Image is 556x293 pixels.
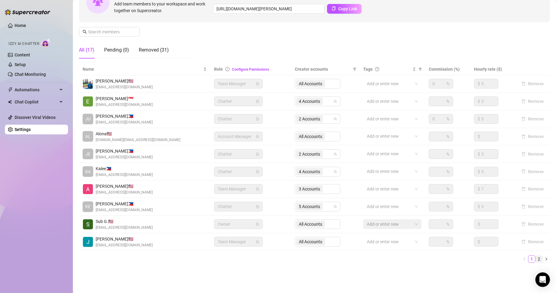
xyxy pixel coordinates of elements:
[8,100,12,104] img: Chat Copilot
[15,115,56,120] a: Discover Viral Videos
[96,154,153,160] span: [EMAIL_ADDRESS][DOMAIN_NAME]
[8,87,13,92] span: thunderbolt
[535,255,543,263] li: 2
[256,187,259,191] span: lock
[519,80,546,87] button: Remove
[96,207,153,213] span: [EMAIL_ADDRESS][DOMAIN_NAME]
[96,84,153,90] span: [EMAIL_ADDRESS][DOMAIN_NAME]
[536,256,542,262] a: 2
[299,151,320,157] span: 2 Accounts
[83,219,93,229] img: Sub Genius
[9,41,39,47] span: Izzy AI Chatter
[15,52,30,57] a: Content
[139,46,169,54] div: Removed (31)
[83,184,93,194] img: Alexicon Ortiaga
[96,95,153,102] span: [PERSON_NAME] 🇸🇬
[256,152,259,156] span: lock
[256,240,259,244] span: lock
[333,152,337,156] span: team
[214,67,223,72] span: Role
[299,98,320,105] span: 4 Accounts
[83,96,93,106] img: Eduardo Leon Jr
[86,151,90,157] span: JE
[218,114,259,123] span: Chatter
[96,218,153,225] span: Sub G. 🇺🇸
[332,6,336,11] span: copy
[338,6,357,11] span: Copy Link
[96,148,153,154] span: [PERSON_NAME] 🇵🇭
[296,203,323,210] span: 5 Accounts
[417,65,423,74] span: filter
[85,133,90,140] span: AL
[296,115,323,123] span: 2 Accounts
[83,237,93,247] img: Jodi
[543,255,550,263] li: Next Page
[296,168,323,175] span: 4 Accounts
[15,62,26,67] a: Setup
[363,66,373,72] span: Tags
[83,66,202,72] span: Name
[333,170,337,173] span: team
[327,4,362,14] button: Copy Link
[96,120,153,125] span: [EMAIL_ADDRESS][DOMAIN_NAME]
[528,256,535,262] a: 1
[85,116,90,122] span: JU
[96,165,153,172] span: Kalee 🇵🇭
[299,203,320,210] span: 5 Accounts
[83,79,93,89] img: Emad Ataei
[333,99,337,103] span: team
[299,168,320,175] span: 4 Accounts
[333,205,337,208] span: team
[218,220,259,229] span: Owner
[256,170,259,173] span: lock
[256,117,259,121] span: lock
[232,67,269,72] a: Configure Permissions
[333,117,337,121] span: team
[256,135,259,138] span: lock
[256,82,259,86] span: lock
[296,150,323,158] span: 2 Accounts
[418,67,422,71] span: filter
[85,168,91,175] span: KA
[535,272,550,287] div: Open Intercom Messenger
[470,63,515,75] th: Hourly rate ($)
[519,150,546,158] button: Remove
[15,23,26,28] a: Home
[375,67,379,71] span: question-circle
[79,46,94,54] div: All (17)
[218,97,259,106] span: Chatter
[15,72,46,77] a: Chat Monitoring
[425,63,470,75] th: Commission (%)
[218,202,259,211] span: Chatter
[256,205,259,208] span: lock
[256,222,259,226] span: lock
[218,132,259,141] span: Account Manager
[83,30,87,34] span: search
[544,257,548,261] span: right
[96,130,180,137] span: Alona 🇺🇸
[96,200,153,207] span: [PERSON_NAME] 🇵🇭
[96,113,153,120] span: [PERSON_NAME] 🇵🇭
[96,183,153,190] span: [PERSON_NAME] 🇺🇸
[218,79,259,88] span: Team Manager
[96,242,153,248] span: [EMAIL_ADDRESS][DOMAIN_NAME]
[519,115,546,123] button: Remove
[218,167,259,176] span: Chatter
[114,1,210,14] span: Add team members to your workspace and work together on Supercreator.
[15,85,58,95] span: Automations
[96,78,153,84] span: [PERSON_NAME] 🇺🇸
[15,97,58,107] span: Chat Copilot
[519,168,546,175] button: Remove
[519,133,546,140] button: Remove
[96,236,153,242] span: [PERSON_NAME] 🇺🇸
[519,203,546,210] button: Remove
[96,190,153,195] span: [EMAIL_ADDRESS][DOMAIN_NAME]
[353,67,356,71] span: filter
[519,185,546,193] button: Remove
[543,255,550,263] button: right
[521,255,528,263] li: Previous Page
[295,66,350,72] span: Creator accounts
[85,203,90,210] span: KE
[42,39,51,47] img: AI Chatter
[519,98,546,105] button: Remove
